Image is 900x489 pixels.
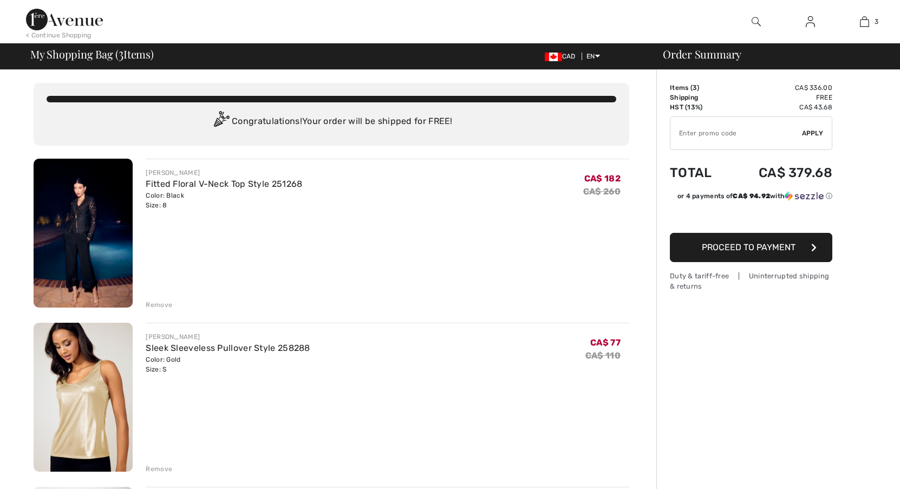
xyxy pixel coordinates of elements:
span: 3 [693,84,697,92]
span: CA$ 94.92 [733,192,770,200]
iframe: Opens a widget where you can chat to one of our agents [830,457,889,484]
span: 3 [119,46,123,60]
a: Sleek Sleeveless Pullover Style 258288 [146,343,310,353]
s: CA$ 110 [585,350,621,361]
a: 3 [838,15,891,28]
span: CA$ 182 [584,173,621,184]
span: My Shopping Bag ( Items) [30,49,154,60]
td: Total [670,154,729,191]
div: Remove [146,300,172,310]
span: 3 [875,17,878,27]
img: Fitted Floral V-Neck Top Style 251268 [34,159,133,308]
input: Promo code [670,117,802,149]
td: Items ( ) [670,83,729,93]
td: CA$ 379.68 [729,154,832,191]
span: Proceed to Payment [702,242,795,252]
img: Sezzle [785,191,824,201]
button: Proceed to Payment [670,233,832,262]
img: Congratulation2.svg [210,111,232,133]
img: My Bag [860,15,869,28]
span: CA$ 77 [590,337,621,348]
span: EN [586,53,600,60]
td: CA$ 336.00 [729,83,832,93]
span: CAD [545,53,580,60]
div: Color: Gold Size: S [146,355,310,374]
s: CA$ 260 [583,186,621,197]
td: CA$ 43.68 [729,102,832,112]
div: Order Summary [650,49,894,60]
img: Canadian Dollar [545,53,562,61]
div: [PERSON_NAME] [146,332,310,342]
td: HST (13%) [670,102,729,112]
div: Congratulations! Your order will be shipped for FREE! [47,111,616,133]
img: search the website [752,15,761,28]
div: Remove [146,464,172,474]
img: 1ère Avenue [26,9,103,30]
span: Apply [802,128,824,138]
div: or 4 payments of with [677,191,832,201]
div: Color: Black Size: 8 [146,191,302,210]
td: Free [729,93,832,102]
img: Sleek Sleeveless Pullover Style 258288 [34,323,133,472]
td: Shipping [670,93,729,102]
img: My Info [806,15,815,28]
iframe: PayPal-paypal [670,205,832,229]
div: < Continue Shopping [26,30,92,40]
a: Fitted Floral V-Neck Top Style 251268 [146,179,302,189]
div: Duty & tariff-free | Uninterrupted shipping & returns [670,271,832,291]
div: or 4 payments ofCA$ 94.92withSezzle Click to learn more about Sezzle [670,191,832,205]
div: [PERSON_NAME] [146,168,302,178]
a: Sign In [797,15,824,29]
